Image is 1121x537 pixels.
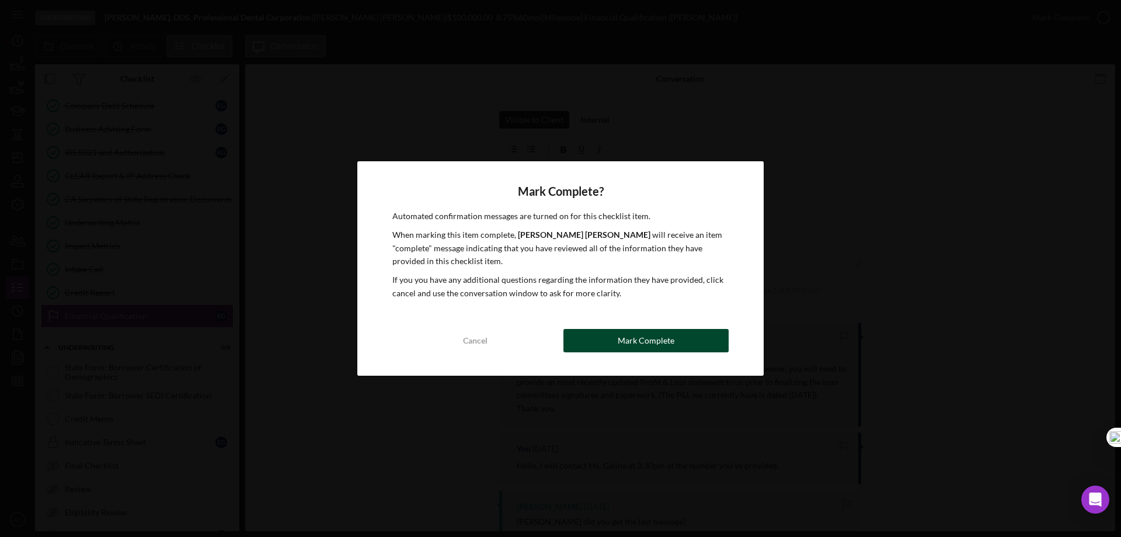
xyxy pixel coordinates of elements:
[392,210,729,223] p: Automated confirmation messages are turned on for this checklist item.
[618,329,674,352] div: Mark Complete
[392,329,558,352] button: Cancel
[392,228,729,268] p: When marking this item complete, will receive an item "complete" message indicating that you have...
[392,273,729,300] p: If you you have any additional questions regarding the information they have provided, click canc...
[563,329,729,352] button: Mark Complete
[1081,486,1109,514] div: Open Intercom Messenger
[392,185,729,198] h4: Mark Complete?
[463,329,488,352] div: Cancel
[518,230,650,240] b: [PERSON_NAME] [PERSON_NAME]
